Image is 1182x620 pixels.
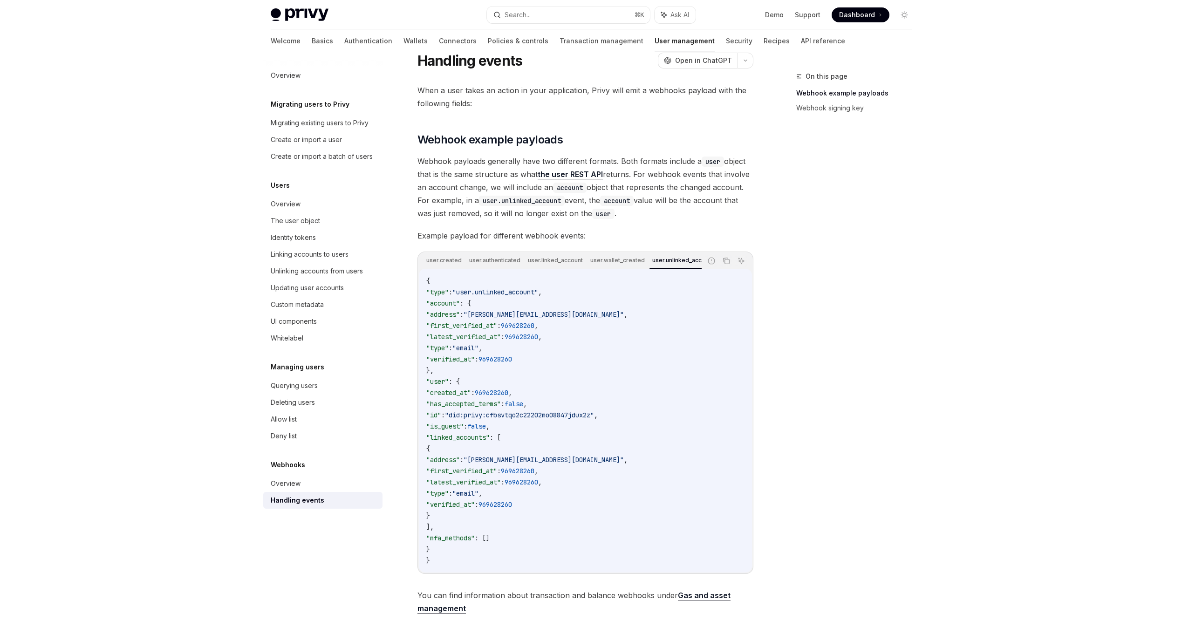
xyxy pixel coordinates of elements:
h5: Managing users [271,361,324,373]
a: API reference [801,30,845,52]
div: Whitelabel [271,333,303,344]
span: "type" [426,288,449,296]
span: }, [426,366,434,375]
span: You can find information about transaction and balance webhooks under [417,589,753,615]
h1: Handling events [417,52,523,69]
a: User management [655,30,715,52]
a: Custom metadata [263,296,383,313]
div: Allow list [271,414,297,425]
span: Webhook payloads generally have two different formats. Both formats include a object that is the ... [417,155,753,220]
code: user [702,157,724,167]
div: Linking accounts to users [271,249,348,260]
span: , [624,310,628,319]
a: Migrating existing users to Privy [263,115,383,131]
button: Copy the contents from the code block [720,255,732,267]
button: Ask AI [655,7,696,23]
div: user.wallet_created [588,255,648,266]
span: } [426,511,430,520]
span: : { [460,299,471,307]
span: "email" [452,344,478,352]
span: "linked_accounts" [426,433,490,442]
div: Overview [271,478,301,489]
a: Whitelabel [263,330,383,347]
span: 969628260 [501,321,534,330]
h5: Migrating users to Privy [271,99,349,110]
span: "id" [426,411,441,419]
span: 969628260 [501,467,534,475]
span: 969628260 [478,355,512,363]
a: Querying users [263,377,383,394]
a: Overview [263,67,383,84]
a: Support [795,10,820,20]
span: , [538,288,542,296]
button: Report incorrect code [705,255,717,267]
span: "[PERSON_NAME][EMAIL_ADDRESS][DOMAIN_NAME]" [464,456,624,464]
span: , [538,478,542,486]
a: Allow list [263,411,383,428]
span: "has_accepted_terms" [426,400,501,408]
button: Open in ChatGPT [658,53,738,68]
span: { [426,277,430,285]
span: "first_verified_at" [426,321,497,330]
div: UI components [271,316,317,327]
a: Create or import a batch of users [263,148,383,165]
div: user.unlinked_account [649,255,717,266]
a: Transaction management [560,30,643,52]
span: } [426,556,430,565]
span: Open in ChatGPT [675,56,732,65]
div: Deny list [271,430,297,442]
span: , [478,489,482,497]
span: Example payload for different webhook events: [417,229,753,242]
span: 969628260 [505,333,538,341]
code: user.unlinked_account [479,196,565,206]
div: user.linked_account [525,255,586,266]
a: Overview [263,196,383,212]
span: , [523,400,527,408]
span: , [624,456,628,464]
code: account [553,183,587,193]
h5: Webhooks [271,459,305,470]
span: "did:privy:cfbsvtqo2c22202mo08847jdux2z" [445,411,594,419]
span: : [460,456,464,464]
span: Webhook example payloads [417,132,563,147]
span: "address" [426,310,460,319]
span: Ask AI [670,10,689,20]
a: Security [726,30,752,52]
span: "mfa_methods" [426,534,475,542]
a: The user object [263,212,383,229]
button: Toggle dark mode [897,7,912,22]
a: Deny list [263,428,383,444]
a: Welcome [271,30,301,52]
a: Authentication [344,30,392,52]
a: Policies & controls [488,30,548,52]
span: : [475,355,478,363]
span: ⌘ K [635,11,644,19]
span: "type" [426,344,449,352]
div: Overview [271,198,301,210]
a: Recipes [764,30,790,52]
span: On this page [806,71,847,82]
div: Migrating existing users to Privy [271,117,369,129]
div: Updating user accounts [271,282,344,293]
a: Overview [263,475,383,492]
span: "user.unlinked_account" [452,288,538,296]
span: : [ [490,433,501,442]
a: Dashboard [832,7,889,22]
span: : [449,288,452,296]
a: the user REST API [538,170,603,179]
span: : [501,333,505,341]
div: The user object [271,215,320,226]
div: Deleting users [271,397,315,408]
span: "email" [452,489,478,497]
span: Dashboard [839,10,875,20]
button: Search...⌘K [487,7,650,23]
span: When a user takes an action in your application, Privy will emit a webhooks payload with the foll... [417,84,753,110]
span: : [441,411,445,419]
img: light logo [271,8,328,21]
span: : [501,400,505,408]
span: "address" [426,456,460,464]
div: Create or import a batch of users [271,151,373,162]
span: , [534,467,538,475]
span: , [538,333,542,341]
div: Handling events [271,495,324,506]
